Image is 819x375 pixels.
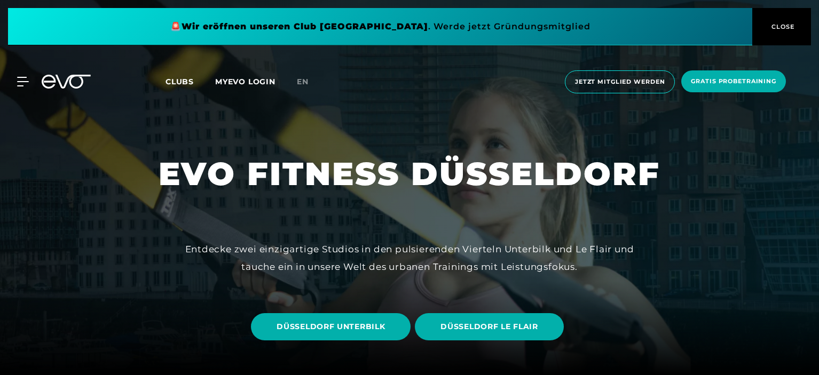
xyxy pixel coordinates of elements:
a: Clubs [166,76,215,86]
span: en [297,77,309,86]
button: CLOSE [752,8,811,45]
a: en [297,76,321,88]
a: Gratis Probetraining [678,70,789,93]
span: CLOSE [769,22,795,31]
div: Entdecke zwei einzigartige Studios in den pulsierenden Vierteln Unterbilk und Le Flair und tauche... [185,241,634,275]
a: DÜSSELDORF UNTERBILK [251,305,415,348]
h1: EVO FITNESS DÜSSELDORF [159,153,660,195]
span: Jetzt Mitglied werden [575,77,665,86]
a: DÜSSELDORF LE FLAIR [415,305,568,348]
span: Clubs [166,77,194,86]
span: DÜSSELDORF LE FLAIR [440,321,538,332]
a: Jetzt Mitglied werden [562,70,678,93]
span: DÜSSELDORF UNTERBILK [277,321,385,332]
span: Gratis Probetraining [691,77,776,86]
a: MYEVO LOGIN [215,77,275,86]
